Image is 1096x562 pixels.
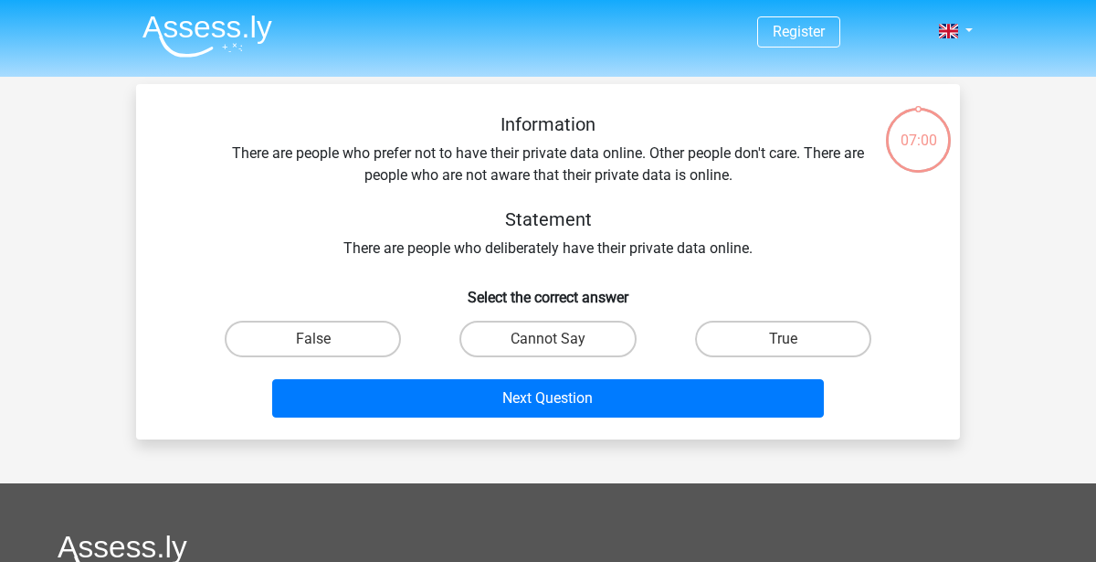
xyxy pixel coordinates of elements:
label: Cannot Say [459,321,636,357]
h5: Information [224,113,872,135]
h6: Select the correct answer [165,274,931,306]
label: False [225,321,401,357]
button: Next Question [272,379,825,418]
label: True [695,321,871,357]
a: Register [773,23,825,40]
div: 07:00 [884,106,953,152]
img: Assessly [142,15,272,58]
h5: Statement [224,208,872,230]
div: There are people who prefer not to have their private data online. Other people don't care. There... [165,113,931,260]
